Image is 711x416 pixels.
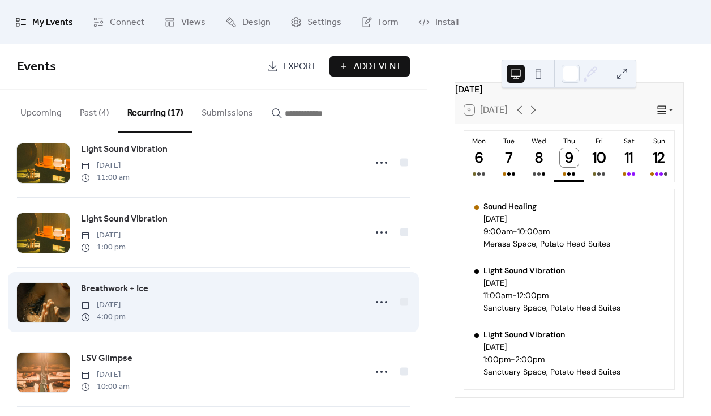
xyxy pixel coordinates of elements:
div: Light Sound Vibration [483,265,620,275]
button: Past (4) [71,90,118,131]
a: Breathwork + Ice [81,282,148,296]
div: Merasa Space, Potato Head Suites [483,239,610,249]
span: LSV Glimpse [81,352,132,366]
div: Light Sound Vibration [483,329,620,339]
span: Install [435,14,459,31]
span: 9:00am [483,226,513,236]
div: Sound Healing [483,201,610,211]
span: - [513,226,517,236]
div: Mon [468,137,491,146]
a: Settings [282,5,350,39]
div: Sun [648,137,671,146]
span: Export [283,60,316,74]
a: LSV Glimpse [81,351,132,366]
div: Wed [528,137,551,146]
span: [DATE] [81,369,130,381]
span: Views [181,14,205,31]
button: Upcoming [11,90,71,131]
a: Views [156,5,214,39]
div: Sanctuary Space, Potato Head Suites [483,367,620,377]
span: Settings [307,14,341,31]
button: Fri10 [584,131,614,182]
button: Thu9 [554,131,584,182]
span: [DATE] [81,230,126,241]
div: Tue [498,137,521,146]
div: 9 [560,148,579,167]
span: Add Event [354,60,401,74]
button: Sun12 [644,131,674,182]
div: [DATE] [483,214,610,224]
span: - [511,354,515,364]
div: [DATE] [483,342,620,352]
button: Mon6 [464,131,494,182]
span: [DATE] [81,160,130,172]
a: Light Sound Vibration [81,212,168,227]
span: 2:00pm [515,354,545,364]
div: Fri [588,137,611,146]
button: Submissions [192,90,262,131]
span: 1:00pm [483,354,511,364]
span: Events [17,54,56,79]
div: Thu [558,137,581,146]
span: My Events [32,14,73,31]
button: Add Event [329,56,410,77]
span: 11:00 am [81,172,130,184]
button: Sat11 [614,131,644,182]
span: 11:00am [483,290,512,300]
span: Light Sound Vibration [81,143,168,156]
span: Light Sound Vibration [81,213,168,226]
span: 4:00 pm [81,311,126,323]
a: Form [353,5,407,39]
a: Light Sound Vibration [81,142,168,157]
div: [DATE] [483,278,620,288]
div: Sanctuary Space, Potato Head Suites [483,303,620,313]
div: 11 [620,148,639,167]
span: Connect [110,14,144,31]
button: Tue7 [494,131,524,182]
a: My Events [7,5,82,39]
div: [DATE] [455,83,683,96]
div: 12 [650,148,669,167]
span: [DATE] [81,299,126,311]
div: 7 [500,148,519,167]
button: Wed8 [524,131,554,182]
span: - [512,290,517,300]
a: Install [410,5,467,39]
div: Sat [618,137,641,146]
a: Design [217,5,279,39]
a: Export [259,56,325,77]
div: 8 [530,148,549,167]
span: 10:00am [517,226,550,236]
span: 10:00 am [81,381,130,393]
span: 12:00pm [517,290,549,300]
div: 10 [590,148,609,167]
span: Form [378,14,399,31]
button: Recurring (17) [118,90,192,133]
span: Design [242,14,271,31]
span: 1:00 pm [81,241,126,253]
div: 6 [470,148,489,167]
a: Connect [84,5,153,39]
